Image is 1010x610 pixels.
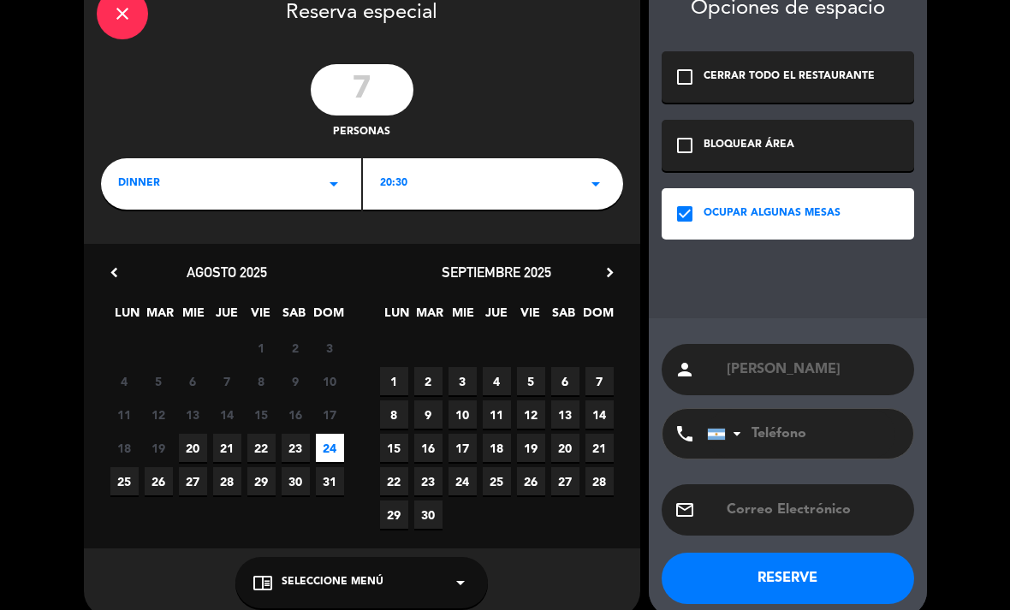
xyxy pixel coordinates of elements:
[585,467,614,495] span: 28
[449,303,478,331] span: MIE
[146,303,175,331] span: MAR
[583,303,611,331] span: DOM
[213,467,241,495] span: 28
[282,467,310,495] span: 30
[113,303,141,331] span: LUN
[380,175,407,192] span: 20:30
[333,124,390,141] span: personas
[674,359,695,380] i: person
[316,334,344,362] span: 3
[414,434,443,462] span: 16
[383,303,411,331] span: LUN
[704,68,875,86] div: CERRAR TODO EL RESTAURANTE
[280,303,308,331] span: SAB
[416,303,444,331] span: MAR
[213,367,241,395] span: 7
[380,434,408,462] span: 15
[708,410,747,458] div: Argentina: +54
[483,434,511,462] span: 18
[414,367,443,395] span: 2
[442,264,551,281] span: septiembre 2025
[324,174,344,194] i: arrow_drop_down
[311,64,413,115] input: 0
[551,367,579,395] span: 6
[450,572,471,593] i: arrow_drop_down
[585,367,614,395] span: 7
[725,358,901,382] input: Nombre
[247,367,276,395] span: 8
[483,367,511,395] span: 4
[316,467,344,495] span: 31
[145,367,173,395] span: 5
[247,434,276,462] span: 22
[414,500,443,529] span: 30
[517,434,545,462] span: 19
[282,574,383,591] span: Seleccione Menú
[316,367,344,395] span: 10
[112,3,133,24] i: close
[483,467,511,495] span: 25
[179,434,207,462] span: 20
[449,367,477,395] span: 3
[662,553,914,604] button: RESERVE
[725,498,901,522] input: Correo Electrónico
[247,303,275,331] span: VIE
[674,500,695,520] i: email
[282,367,310,395] span: 9
[674,67,695,87] i: check_box_outline_blank
[282,434,310,462] span: 23
[247,467,276,495] span: 29
[110,400,139,429] span: 11
[414,467,443,495] span: 23
[449,400,477,429] span: 10
[213,400,241,429] span: 14
[516,303,544,331] span: VIE
[247,400,276,429] span: 15
[517,400,545,429] span: 12
[380,500,408,529] span: 29
[118,175,160,192] span: dinner
[414,400,443,429] span: 9
[483,303,511,331] span: JUE
[704,205,841,222] div: OCUPAR ALGUNAS MESAS
[313,303,342,331] span: DOM
[187,264,267,281] span: agosto 2025
[110,434,139,462] span: 18
[253,572,273,593] i: chrome_reader_mode
[674,204,695,224] i: check_box
[110,467,139,495] span: 25
[180,303,208,331] span: MIE
[316,400,344,429] span: 17
[483,400,511,429] span: 11
[517,367,545,395] span: 5
[674,135,695,156] i: check_box_outline_blank
[213,303,241,331] span: JUE
[550,303,578,331] span: SAB
[105,264,123,281] i: chevron_left
[145,400,173,429] span: 12
[517,467,545,495] span: 26
[551,434,579,462] span: 20
[145,434,173,462] span: 19
[213,434,241,462] span: 21
[282,334,310,362] span: 2
[179,400,207,429] span: 13
[585,174,606,194] i: arrow_drop_down
[110,367,139,395] span: 4
[380,467,408,495] span: 22
[585,434,614,462] span: 21
[282,400,310,429] span: 16
[449,434,477,462] span: 17
[449,467,477,495] span: 24
[316,434,344,462] span: 24
[179,367,207,395] span: 6
[585,400,614,429] span: 14
[601,264,619,281] i: chevron_right
[551,400,579,429] span: 13
[247,334,276,362] span: 1
[674,423,695,444] i: phone
[380,367,408,395] span: 1
[380,400,408,429] span: 8
[145,467,173,495] span: 26
[551,467,579,495] span: 27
